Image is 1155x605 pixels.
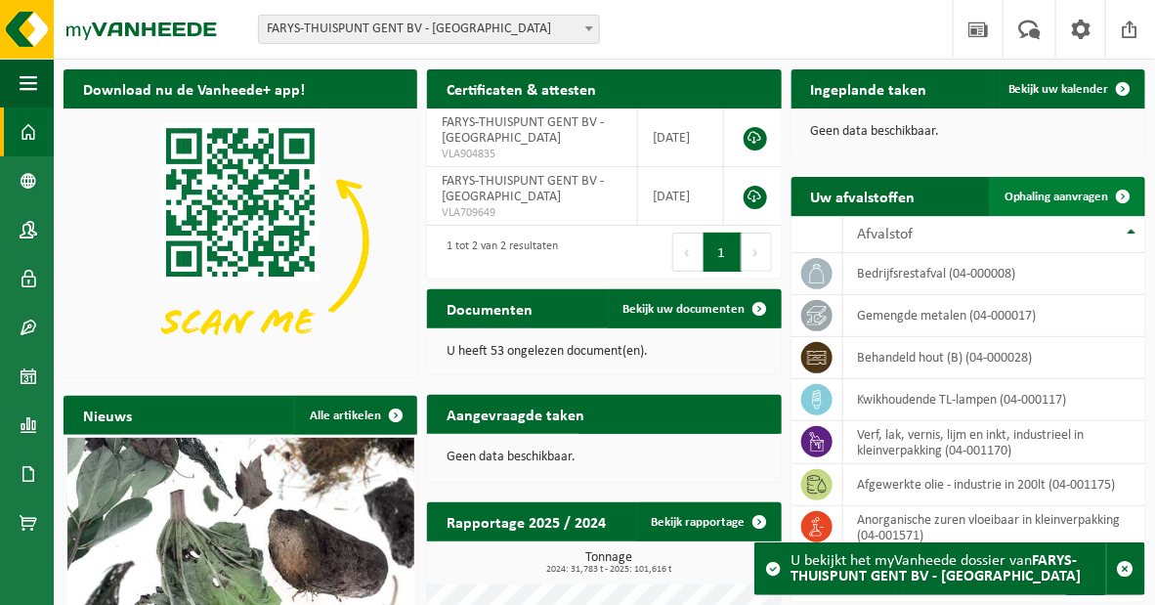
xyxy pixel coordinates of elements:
[791,69,947,108] h2: Ingeplande taken
[437,551,781,575] h3: Tonnage
[843,337,1145,379] td: behandeld hout (B) (04-000028)
[704,233,742,272] button: 1
[623,303,746,316] span: Bekijk uw documenten
[442,147,622,162] span: VLA904835
[636,502,780,541] a: Bekijk rapportage
[638,108,723,167] td: [DATE]
[1008,83,1109,96] span: Bekijk uw kalender
[742,233,772,272] button: Next
[638,167,723,226] td: [DATE]
[672,233,704,272] button: Previous
[608,289,780,328] a: Bekijk uw documenten
[447,451,761,464] p: Geen data beschikbaar.
[843,421,1145,464] td: verf, lak, vernis, lijm en inkt, industrieel in kleinverpakking (04-001170)
[811,125,1126,139] p: Geen data beschikbaar.
[791,543,1106,594] div: U bekijkt het myVanheede dossier van
[427,502,625,540] h2: Rapportage 2025 / 2024
[858,227,914,242] span: Afvalstof
[64,396,151,434] h2: Nieuws
[427,395,604,433] h2: Aangevraagde taken
[64,69,324,108] h2: Download nu de Vanheede+ app!
[437,565,781,575] span: 2024: 31,783 t - 2025: 101,616 t
[1005,191,1109,203] span: Ophaling aanvragen
[442,205,622,221] span: VLA709649
[989,177,1143,216] a: Ophaling aanvragen
[993,69,1143,108] a: Bekijk uw kalender
[442,115,604,146] span: FARYS-THUISPUNT GENT BV - [GEOGRAPHIC_DATA]
[442,174,604,204] span: FARYS-THUISPUNT GENT BV - [GEOGRAPHIC_DATA]
[427,69,616,108] h2: Certificaten & attesten
[427,289,552,327] h2: Documenten
[64,108,417,374] img: Download de VHEPlus App
[843,464,1145,506] td: afgewerkte olie - industrie in 200lt (04-001175)
[843,506,1145,549] td: anorganische zuren vloeibaar in kleinverpakking (04-001571)
[843,253,1145,295] td: bedrijfsrestafval (04-000008)
[843,295,1145,337] td: gemengde metalen (04-000017)
[791,553,1081,584] strong: FARYS-THUISPUNT GENT BV - [GEOGRAPHIC_DATA]
[791,177,935,215] h2: Uw afvalstoffen
[294,396,415,435] a: Alle artikelen
[437,231,558,274] div: 1 tot 2 van 2 resultaten
[843,379,1145,421] td: kwikhoudende TL-lampen (04-000117)
[258,15,600,44] span: FARYS-THUISPUNT GENT BV - MARIAKERKE
[259,16,599,43] span: FARYS-THUISPUNT GENT BV - MARIAKERKE
[447,345,761,359] p: U heeft 53 ongelezen document(en).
